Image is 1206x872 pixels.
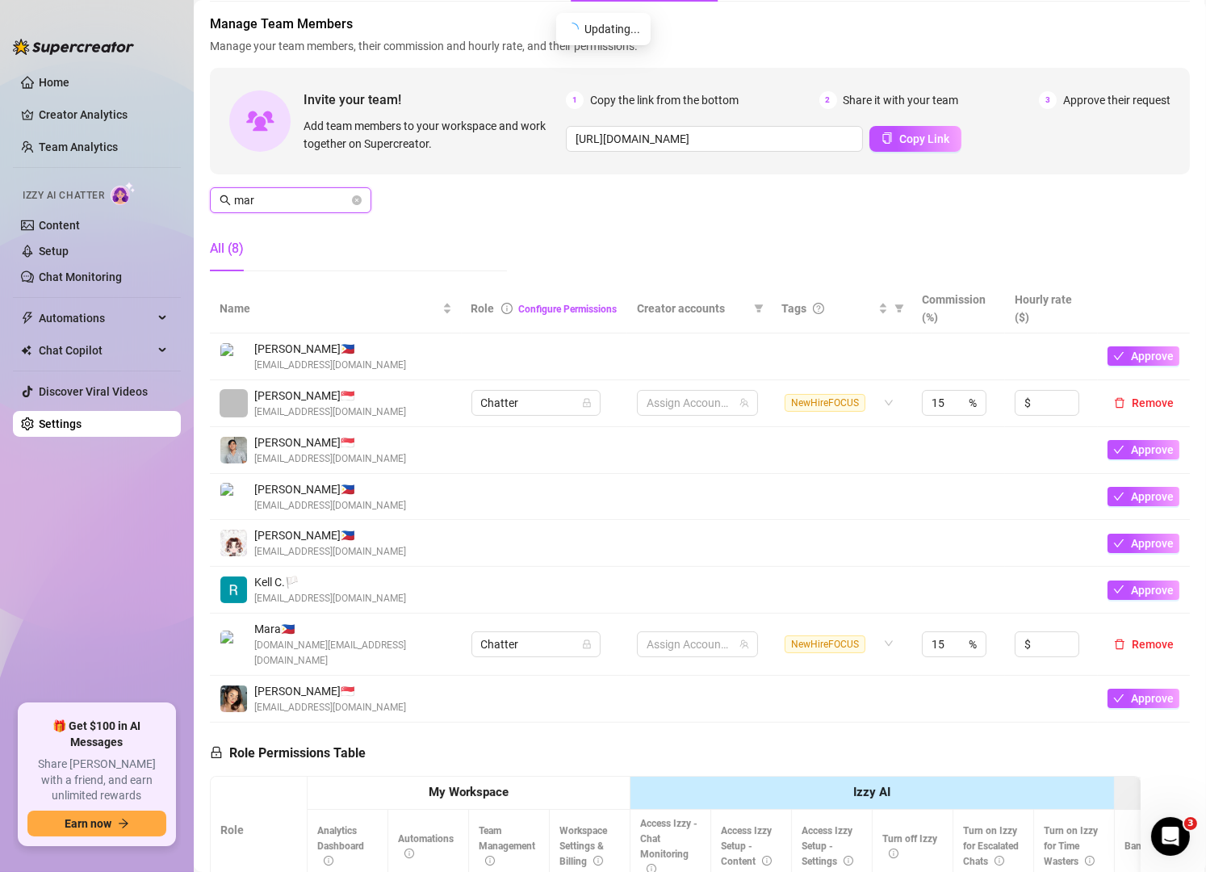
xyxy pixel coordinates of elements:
a: Content [39,219,80,232]
span: [EMAIL_ADDRESS][DOMAIN_NAME] [254,405,406,420]
span: NewHireFOCUS [785,635,865,653]
span: [DOMAIN_NAME][EMAIL_ADDRESS][DOMAIN_NAME] [254,638,452,669]
button: Copy Link [869,126,961,152]
span: Access Izzy Setup - Settings [802,825,853,867]
span: Bank [1124,841,1162,852]
span: filter [891,296,907,321]
span: Share [PERSON_NAME] with a friend, and earn unlimited rewards [27,757,166,804]
span: 3 [1039,91,1057,109]
span: 1 [566,91,584,109]
span: check [1113,584,1124,595]
img: AI Chatter [111,182,136,205]
span: Chat Copilot [39,337,153,363]
span: [EMAIL_ADDRESS][DOMAIN_NAME] [254,451,406,467]
span: Updating... [585,20,641,38]
span: [PERSON_NAME] 🇸🇬 [254,434,406,451]
span: filter [894,304,904,313]
span: Remove [1132,638,1174,651]
span: Tags [781,300,806,317]
button: Approve [1108,487,1179,506]
span: copy [881,132,893,144]
span: delete [1114,639,1125,650]
span: Approve [1131,443,1174,456]
span: info-circle [844,856,853,866]
span: info-circle [404,849,414,858]
strong: Izzy AI [853,785,890,799]
span: 🎁 Get $100 in AI Messages [27,719,166,750]
span: Kell C. 🏳️ [254,573,406,591]
span: 3 [1184,817,1197,830]
span: thunderbolt [21,312,34,325]
button: Approve [1108,346,1179,366]
img: Chat Copilot [21,345,31,356]
span: Turn off Izzy [882,833,937,860]
span: check [1113,538,1124,549]
iframe: Intercom live chat [1151,817,1190,856]
span: NewHireFOCUS [785,394,865,412]
span: Turn on Izzy for Time Wasters [1044,825,1098,867]
button: Approve [1108,534,1179,553]
button: Remove [1108,635,1180,654]
span: Manage your team members, their commission and hourly rate, and their permissions. [210,37,1190,55]
img: Edmar Borja [220,530,247,556]
span: team [739,398,749,408]
span: Remove [1132,396,1174,409]
span: Team Management [479,825,535,867]
span: Earn now [65,817,111,830]
span: Mara 🇵🇭 [254,620,452,638]
span: [EMAIL_ADDRESS][DOMAIN_NAME] [254,498,406,514]
span: [EMAIL_ADDRESS][DOMAIN_NAME] [254,544,406,560]
span: [PERSON_NAME] 🇵🇭 [254,480,406,498]
span: close-circle [352,195,362,205]
a: Creator Analytics [39,102,168,128]
img: Anne [220,343,247,370]
span: Analytics Dashboard [317,825,364,867]
span: info-circle [889,849,898,858]
strong: My Workspace [429,785,509,799]
span: lock [210,746,223,759]
span: Automations [39,305,153,331]
span: check [1113,693,1124,704]
span: Izzy AI Chatter [23,188,104,203]
span: check [1113,350,1124,362]
span: [PERSON_NAME] 🇵🇭 [254,526,406,544]
span: Approve their request [1063,91,1170,109]
a: Configure Permissions [519,304,618,315]
span: info-circle [762,856,772,866]
span: arrow-right [118,818,129,829]
button: Approve [1108,440,1179,459]
span: lock [582,398,592,408]
span: check [1113,444,1124,455]
span: Creator accounts [637,300,747,317]
span: filter [751,296,767,321]
span: Approve [1131,584,1174,597]
span: [EMAIL_ADDRESS][DOMAIN_NAME] [254,591,406,606]
img: Edmar Borja [220,483,247,509]
span: info-circle [593,856,603,866]
span: Chatter [481,391,591,415]
img: Kell Carter [220,576,247,603]
span: Approve [1131,350,1174,363]
div: All (8) [210,239,244,258]
span: Workspace Settings & Billing [559,825,607,867]
span: info-circle [324,856,333,866]
h5: Role Permissions Table [210,744,366,763]
span: Chatter [481,632,591,656]
span: Approve [1131,692,1174,705]
span: Turn on Izzy for Escalated Chats [963,825,1019,867]
span: Approve [1131,537,1174,550]
span: info-circle [485,856,495,866]
a: Discover Viral Videos [39,385,148,398]
span: check [1113,491,1124,502]
span: filter [754,304,764,313]
button: Earn nowarrow-right [27,811,166,836]
span: Add team members to your workspace and work together on Supercreator. [304,117,559,153]
span: lock [582,639,592,649]
span: Share it with your team [844,91,959,109]
span: Invite your team! [304,90,566,110]
th: Hourly rate ($) [1005,284,1098,333]
span: Access Izzy Setup - Content [721,825,772,867]
span: Approve [1131,490,1174,503]
a: Setup [39,245,69,258]
span: delete [1114,397,1125,409]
